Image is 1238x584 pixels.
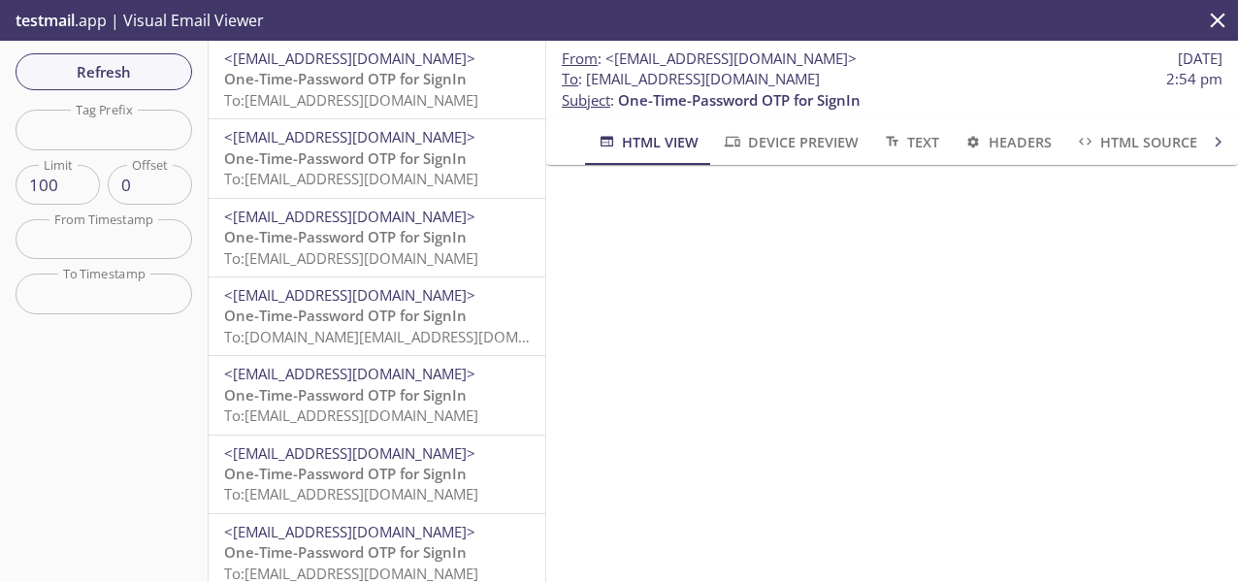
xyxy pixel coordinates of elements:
[605,49,857,68] span: <[EMAIL_ADDRESS][DOMAIN_NAME]>
[562,69,820,89] span: : [EMAIL_ADDRESS][DOMAIN_NAME]
[209,436,545,513] div: <[EMAIL_ADDRESS][DOMAIN_NAME]>One-Time-Password OTP for SignInTo:[EMAIL_ADDRESS][DOMAIN_NAME]
[1075,130,1197,154] span: HTML Source
[224,385,467,405] span: One-Time-Password OTP for SignIn
[209,199,545,276] div: <[EMAIL_ADDRESS][DOMAIN_NAME]>One-Time-Password OTP for SignInTo:[EMAIL_ADDRESS][DOMAIN_NAME]
[224,564,478,583] span: To: [EMAIL_ADDRESS][DOMAIN_NAME]
[224,49,475,68] span: <[EMAIL_ADDRESS][DOMAIN_NAME]>
[1166,69,1222,89] span: 2:54 pm
[31,59,177,84] span: Refresh
[16,10,75,31] span: testmail
[224,90,478,110] span: To: [EMAIL_ADDRESS][DOMAIN_NAME]
[1178,49,1222,69] span: [DATE]
[562,90,610,110] span: Subject
[562,49,598,68] span: From
[597,130,699,154] span: HTML View
[224,227,467,246] span: One-Time-Password OTP for SignIn
[224,248,478,268] span: To: [EMAIL_ADDRESS][DOMAIN_NAME]
[16,53,192,90] button: Refresh
[209,277,545,355] div: <[EMAIL_ADDRESS][DOMAIN_NAME]>One-Time-Password OTP for SignInTo:[DOMAIN_NAME][EMAIL_ADDRESS][DOM...
[882,130,939,154] span: Text
[224,327,593,346] span: To: [DOMAIN_NAME][EMAIL_ADDRESS][DOMAIN_NAME]
[562,69,1222,111] p: :
[224,207,475,226] span: <[EMAIL_ADDRESS][DOMAIN_NAME]>
[224,169,478,188] span: To: [EMAIL_ADDRESS][DOMAIN_NAME]
[962,130,1051,154] span: Headers
[209,119,545,197] div: <[EMAIL_ADDRESS][DOMAIN_NAME]>One-Time-Password OTP for SignInTo:[EMAIL_ADDRESS][DOMAIN_NAME]
[224,148,467,168] span: One-Time-Password OTP for SignIn
[224,406,478,425] span: To: [EMAIL_ADDRESS][DOMAIN_NAME]
[618,90,861,110] span: One-Time-Password OTP for SignIn
[224,306,467,325] span: One-Time-Password OTP for SignIn
[224,484,478,503] span: To: [EMAIL_ADDRESS][DOMAIN_NAME]
[224,464,467,483] span: One-Time-Password OTP for SignIn
[224,69,467,88] span: One-Time-Password OTP for SignIn
[224,285,475,305] span: <[EMAIL_ADDRESS][DOMAIN_NAME]>
[224,364,475,383] span: <[EMAIL_ADDRESS][DOMAIN_NAME]>
[209,41,545,118] div: <[EMAIL_ADDRESS][DOMAIN_NAME]>One-Time-Password OTP for SignInTo:[EMAIL_ADDRESS][DOMAIN_NAME]
[224,522,475,541] span: <[EMAIL_ADDRESS][DOMAIN_NAME]>
[722,130,858,154] span: Device Preview
[224,542,467,562] span: One-Time-Password OTP for SignIn
[224,127,475,146] span: <[EMAIL_ADDRESS][DOMAIN_NAME]>
[224,443,475,463] span: <[EMAIL_ADDRESS][DOMAIN_NAME]>
[562,49,857,69] span: :
[562,69,578,88] span: To
[209,356,545,434] div: <[EMAIL_ADDRESS][DOMAIN_NAME]>One-Time-Password OTP for SignInTo:[EMAIL_ADDRESS][DOMAIN_NAME]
